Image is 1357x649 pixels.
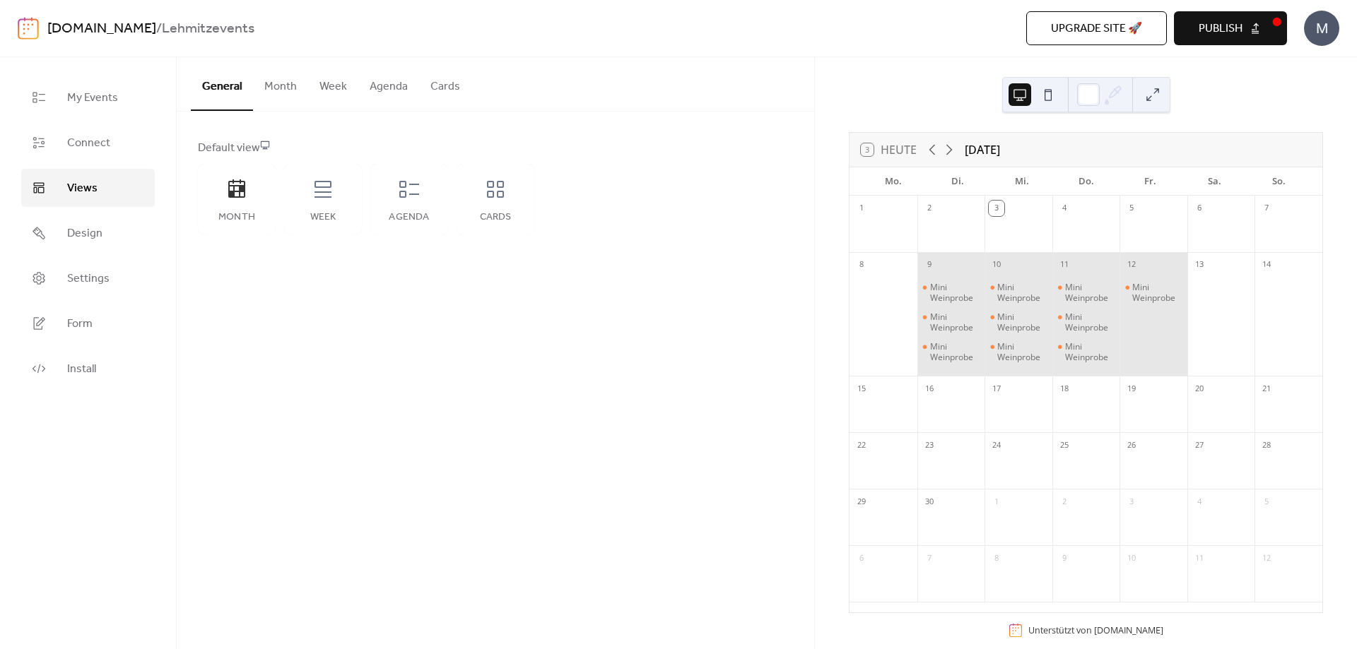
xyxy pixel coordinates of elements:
span: Connect [67,135,110,152]
div: 11 [1192,550,1207,566]
div: Do. [1054,167,1118,196]
div: Mini Weinprobe [917,341,985,363]
div: [DATE] [965,141,1000,158]
div: Mini Weinprobe [1052,282,1120,304]
div: 9 [1057,550,1072,566]
button: Publish [1174,11,1287,45]
div: Mini Weinprobe [997,282,1047,304]
div: Mini Weinprobe [917,282,985,304]
div: Mini Weinprobe [1052,311,1120,333]
a: Settings [21,259,155,297]
div: 8 [854,257,869,273]
div: 5 [1259,494,1274,509]
a: My Events [21,78,155,117]
div: 10 [989,257,1004,273]
div: Fr. [1118,167,1182,196]
div: 9 [922,257,937,273]
div: 26 [1124,437,1139,453]
a: [DOMAIN_NAME] [47,16,156,42]
div: 4 [1192,494,1207,509]
b: / [156,16,162,42]
span: Form [67,316,93,333]
div: Mini Weinprobe [1065,341,1115,363]
div: 27 [1192,437,1207,453]
div: 30 [922,494,937,509]
div: 20 [1192,381,1207,396]
div: Mini Weinprobe [1065,311,1115,333]
div: 7 [1259,201,1274,216]
div: Mi. [989,167,1054,196]
a: Form [21,304,155,343]
a: Views [21,169,155,207]
div: Default view [198,140,790,157]
div: 22 [854,437,869,453]
button: Month [253,57,308,109]
span: Views [67,180,98,197]
div: Sa. [1182,167,1247,196]
div: 28 [1259,437,1274,453]
div: Mini Weinprobe [1132,282,1182,304]
span: Install [67,361,96,378]
div: Mini Weinprobe [985,341,1052,363]
div: Mini Weinprobe [930,311,980,333]
div: 3 [989,201,1004,216]
div: 6 [854,550,869,566]
button: General [191,57,253,111]
button: Upgrade site 🚀 [1026,11,1167,45]
div: Week [298,212,348,223]
img: logo [18,17,39,40]
div: Mini Weinprobe [997,311,1047,333]
div: 16 [922,381,937,396]
span: My Events [67,90,118,107]
div: 11 [1057,257,1072,273]
div: 12 [1259,550,1274,566]
button: Cards [419,57,471,109]
div: 1 [989,494,1004,509]
div: Cards [471,212,520,223]
b: Lehmitzevents [162,16,254,42]
button: Agenda [358,57,419,109]
div: Mini Weinprobe [997,341,1047,363]
div: 13 [1192,257,1207,273]
div: 12 [1124,257,1139,273]
div: Month [212,212,262,223]
div: M [1304,11,1339,46]
div: 25 [1057,437,1072,453]
div: 24 [989,437,1004,453]
div: 6 [1192,201,1207,216]
div: 3 [1124,494,1139,509]
div: 2 [1057,494,1072,509]
div: Mo. [861,167,925,196]
div: Mini Weinprobe [1065,282,1115,304]
span: Publish [1199,20,1243,37]
a: Install [21,350,155,388]
div: 5 [1124,201,1139,216]
div: 1 [854,201,869,216]
div: Mini Weinprobe [917,311,985,333]
div: Mini Weinprobe [930,282,980,304]
span: Design [67,225,102,242]
button: Week [308,57,358,109]
div: 18 [1057,381,1072,396]
div: 17 [989,381,1004,396]
div: 8 [989,550,1004,566]
span: Upgrade site 🚀 [1051,20,1142,37]
div: 2 [922,201,937,216]
div: 19 [1124,381,1139,396]
div: 23 [922,437,937,453]
div: Unterstützt von [1028,624,1163,636]
div: 15 [854,381,869,396]
a: Design [21,214,155,252]
div: Mini Weinprobe [1052,341,1120,363]
a: [DOMAIN_NAME] [1094,624,1163,636]
div: 29 [854,494,869,509]
span: Settings [67,270,110,287]
div: Agenda [384,212,434,223]
div: So. [1247,167,1311,196]
div: Mini Weinprobe [985,282,1052,304]
div: Di. [925,167,989,196]
div: Mini Weinprobe [985,311,1052,333]
div: 10 [1124,550,1139,566]
div: 14 [1259,257,1274,273]
div: Mini Weinprobe [1120,282,1187,304]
